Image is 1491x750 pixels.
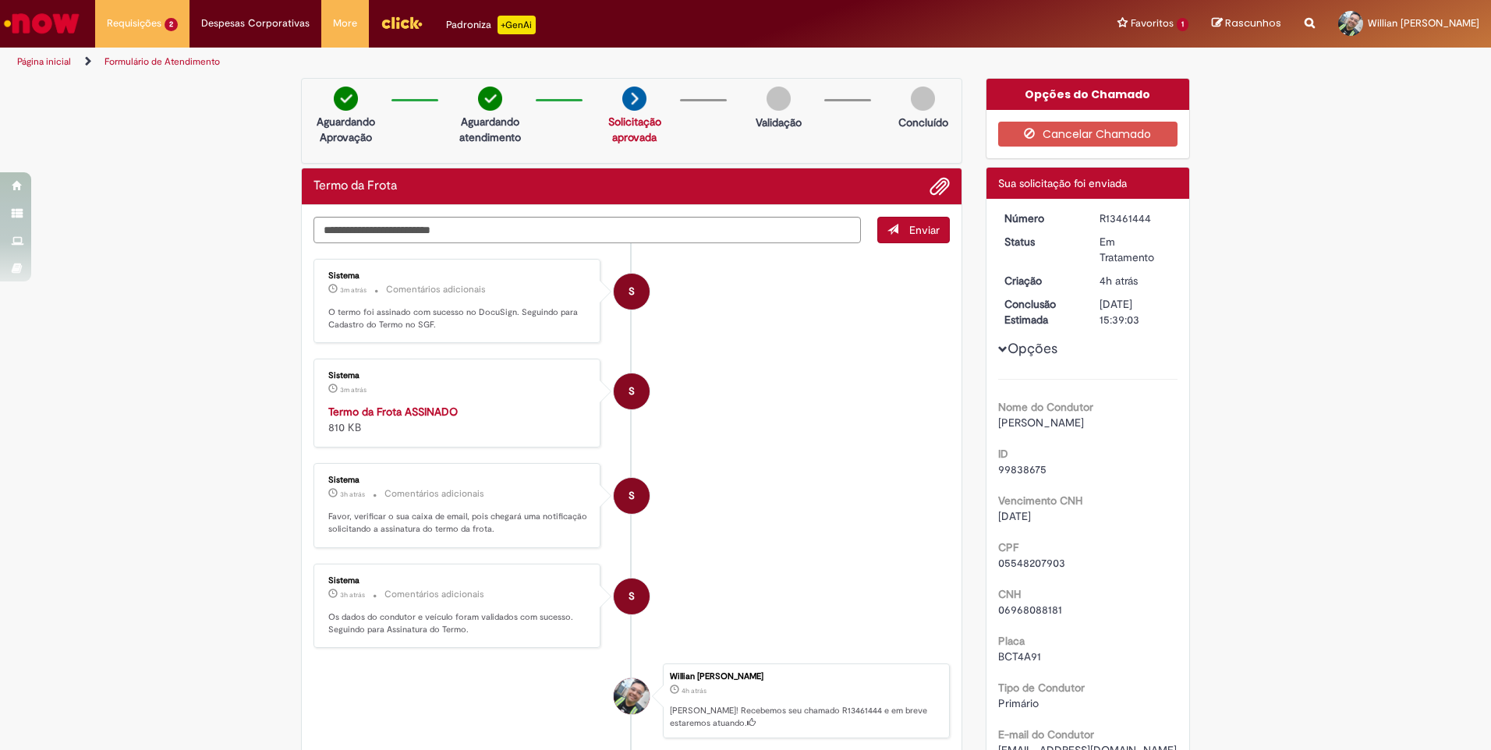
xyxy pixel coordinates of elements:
[998,462,1047,476] span: 99838675
[1368,16,1479,30] span: Willian [PERSON_NAME]
[340,490,365,499] time: 29/08/2025 10:35:19
[328,371,588,380] div: Sistema
[993,234,1089,249] dt: Status
[622,87,646,111] img: arrow-next.png
[756,115,802,130] p: Validação
[1212,16,1281,31] a: Rascunhos
[104,55,220,68] a: Formulário de Atendimento
[998,587,1021,601] b: CNH
[328,404,588,435] div: 810 KB
[629,477,635,515] span: S
[1100,210,1172,226] div: R13461444
[898,115,948,130] p: Concluído
[328,405,458,419] a: Termo da Frota ASSINADO
[1100,234,1172,265] div: Em Tratamento
[386,283,486,296] small: Comentários adicionais
[614,578,650,614] div: System
[1225,16,1281,30] span: Rascunhos
[682,686,707,695] span: 4h atrás
[998,603,1062,617] span: 06968088181
[909,223,940,237] span: Enviar
[17,55,71,68] a: Página inicial
[1131,16,1174,31] span: Favoritos
[998,416,1084,430] span: [PERSON_NAME]
[328,271,588,281] div: Sistema
[1100,296,1172,327] div: [DATE] 15:39:03
[998,696,1039,710] span: Primário
[384,588,484,601] small: Comentários adicionais
[998,400,1093,414] b: Nome do Condutor
[614,274,650,310] div: System
[334,87,358,111] img: check-circle-green.png
[998,727,1094,741] b: E-mail do Condutor
[993,210,1089,226] dt: Número
[328,576,588,585] div: Sistema
[340,590,365,600] span: 3h atrás
[614,373,650,409] div: Sistema
[201,16,310,31] span: Despesas Corporativas
[998,494,1082,508] b: Vencimento CNH
[1100,274,1138,288] time: 29/08/2025 10:20:43
[1100,273,1172,288] div: 29/08/2025 10:20:43
[629,273,635,310] span: S
[998,122,1178,147] button: Cancelar Chamado
[629,373,635,410] span: S
[930,176,950,196] button: Adicionar anexos
[452,114,528,145] p: Aguardando atendimento
[998,176,1127,190] span: Sua solicitação foi enviada
[998,649,1041,663] span: BCT4A91
[333,16,357,31] span: More
[670,705,941,729] p: [PERSON_NAME]! Recebemos seu chamado R13461444 e em breve estaremos atuando.
[328,476,588,485] div: Sistema
[998,556,1065,570] span: 05548207903
[12,48,983,76] ul: Trilhas de página
[340,590,365,600] time: 29/08/2025 10:35:10
[340,285,367,295] time: 29/08/2025 13:53:38
[998,540,1018,554] b: CPF
[328,511,588,535] p: Favor, verificar o sua caixa de email, pois chegará uma notificação solicitando a assinatura do t...
[986,79,1190,110] div: Opções do Chamado
[993,296,1089,327] dt: Conclusão Estimada
[629,578,635,615] span: S
[998,447,1008,461] b: ID
[340,490,365,499] span: 3h atrás
[767,87,791,111] img: img-circle-grey.png
[498,16,536,34] p: +GenAi
[165,18,178,31] span: 2
[998,681,1085,695] b: Tipo de Condutor
[313,217,861,243] textarea: Digite sua mensagem aqui...
[328,306,588,331] p: O termo foi assinado com sucesso no DocuSign. Seguindo para Cadastro do Termo no SGF.
[340,385,367,394] span: 3m atrás
[614,678,650,714] div: Willian Diego Tibola Da Silva
[1177,18,1188,31] span: 1
[313,179,397,193] h2: Termo da Frota Histórico de tíquete
[998,634,1025,648] b: Placa
[670,672,941,681] div: Willian [PERSON_NAME]
[1100,274,1138,288] span: 4h atrás
[877,217,950,243] button: Enviar
[313,663,950,738] li: Willian Diego Tibola da Silva
[340,285,367,295] span: 3m atrás
[911,87,935,111] img: img-circle-grey.png
[384,487,484,501] small: Comentários adicionais
[608,115,661,144] a: Solicitação aprovada
[308,114,384,145] p: Aguardando Aprovação
[682,686,707,695] time: 29/08/2025 10:20:43
[340,385,367,394] time: 29/08/2025 13:53:37
[328,611,588,635] p: Os dados do condutor e veículo foram validados com sucesso. Seguindo para Assinatura do Termo.
[107,16,161,31] span: Requisições
[381,11,423,34] img: click_logo_yellow_360x200.png
[2,8,82,39] img: ServiceNow
[993,273,1089,288] dt: Criação
[998,509,1031,523] span: [DATE]
[478,87,502,111] img: check-circle-green.png
[446,16,536,34] div: Padroniza
[614,478,650,514] div: System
